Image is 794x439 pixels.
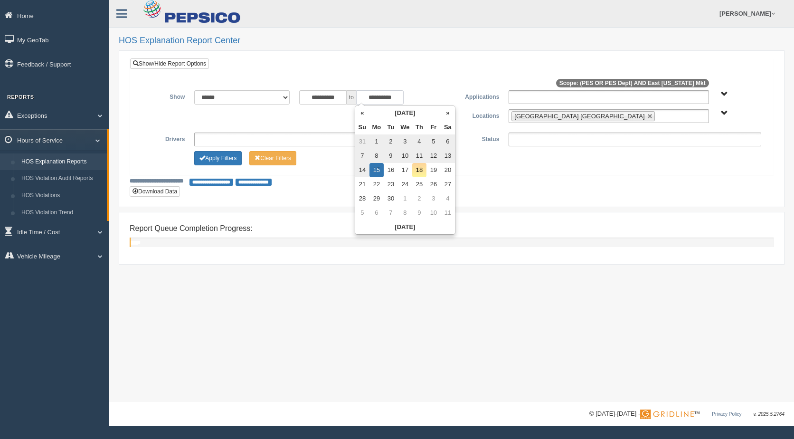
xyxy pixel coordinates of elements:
[369,134,384,149] td: 1
[384,149,398,163] td: 9
[130,224,774,233] h4: Report Queue Completion Progress:
[355,191,369,206] td: 28
[452,90,504,102] label: Applications
[441,106,455,120] th: »
[130,186,180,197] button: Download Data
[514,113,644,120] span: [GEOGRAPHIC_DATA] [GEOGRAPHIC_DATA]
[355,177,369,191] td: 21
[398,191,412,206] td: 1
[369,206,384,220] td: 6
[369,149,384,163] td: 8
[712,411,741,417] a: Privacy Policy
[17,187,107,204] a: HOS Violations
[426,120,441,134] th: Fr
[355,134,369,149] td: 31
[17,170,107,187] a: HOS Violation Audit Reports
[441,134,455,149] td: 6
[441,191,455,206] td: 4
[137,133,189,144] label: Drivers
[398,134,412,149] td: 3
[556,79,709,87] span: Scope: (PES OR PES Dept) AND East [US_STATE] Mkt
[412,120,426,134] th: Th
[426,206,441,220] td: 10
[398,206,412,220] td: 8
[384,206,398,220] td: 7
[130,58,209,69] a: Show/Hide Report Options
[384,163,398,177] td: 16
[384,120,398,134] th: Tu
[426,134,441,149] td: 5
[412,177,426,191] td: 25
[355,206,369,220] td: 5
[412,149,426,163] td: 11
[426,191,441,206] td: 3
[369,120,384,134] th: Mo
[369,191,384,206] td: 29
[369,163,384,177] td: 15
[137,90,189,102] label: Show
[441,149,455,163] td: 13
[384,177,398,191] td: 23
[426,163,441,177] td: 19
[355,149,369,163] td: 7
[412,206,426,220] td: 9
[369,177,384,191] td: 22
[384,134,398,149] td: 2
[589,409,785,419] div: © [DATE]-[DATE] - ™
[194,151,242,165] button: Change Filter Options
[452,109,504,121] label: Locations
[426,177,441,191] td: 26
[412,134,426,149] td: 4
[426,149,441,163] td: 12
[640,410,694,419] img: Gridline
[355,120,369,134] th: Su
[355,163,369,177] td: 14
[398,149,412,163] td: 10
[355,220,455,234] th: [DATE]
[754,411,785,417] span: v. 2025.5.2764
[347,90,356,105] span: to
[412,163,426,177] td: 18
[398,120,412,134] th: We
[441,177,455,191] td: 27
[384,191,398,206] td: 30
[441,163,455,177] td: 20
[369,106,441,120] th: [DATE]
[17,204,107,221] a: HOS Violation Trend
[119,36,785,46] h2: HOS Explanation Report Center
[398,177,412,191] td: 24
[452,133,504,144] label: Status
[398,163,412,177] td: 17
[355,106,369,120] th: «
[441,120,455,134] th: Sa
[17,153,107,171] a: HOS Explanation Reports
[412,191,426,206] td: 2
[249,151,296,165] button: Change Filter Options
[441,206,455,220] td: 11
